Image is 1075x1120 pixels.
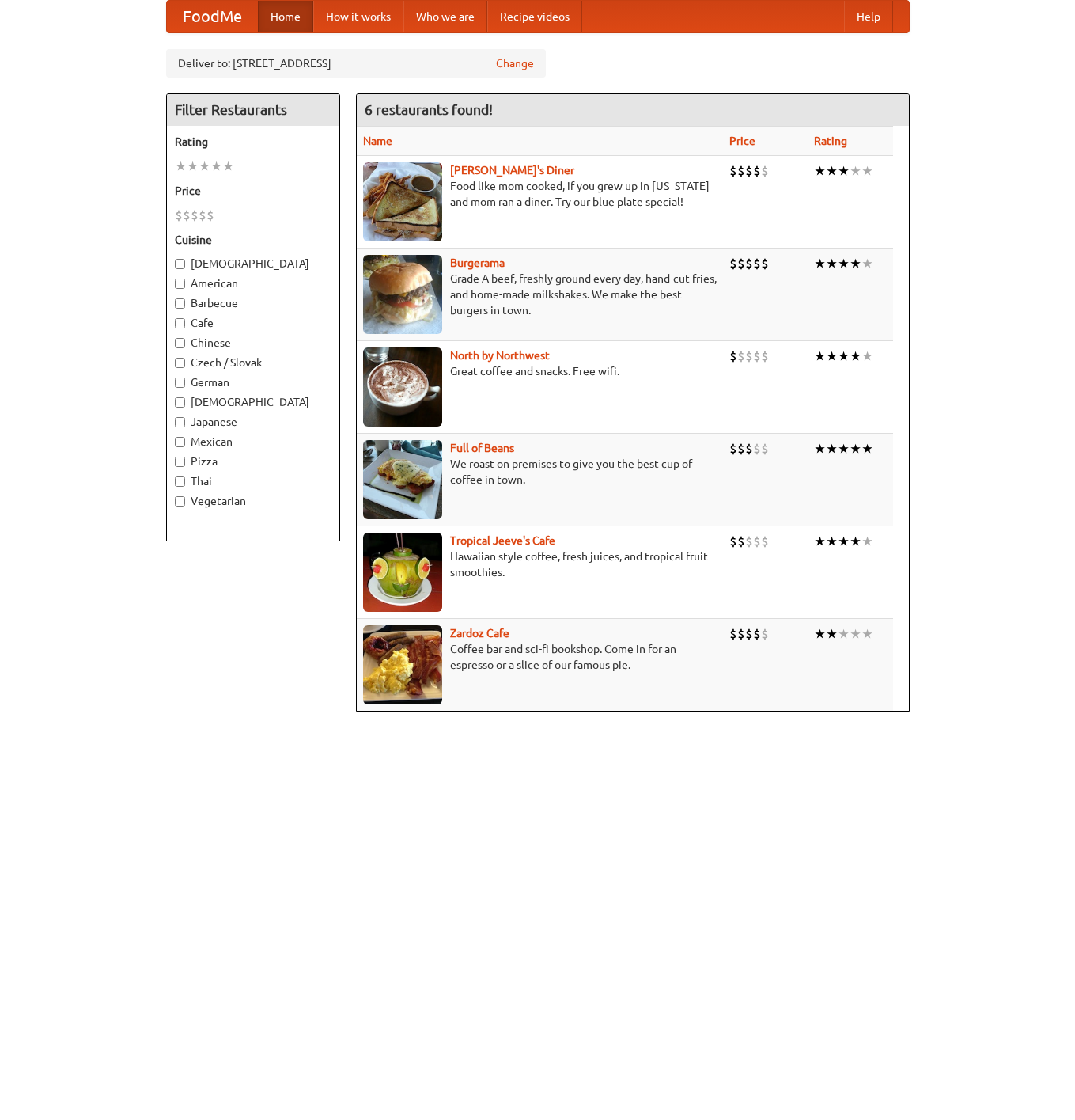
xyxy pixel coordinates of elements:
[814,533,826,550] li: ★
[745,162,753,180] li: $
[363,255,442,334] img: burgerama.jpg
[175,298,185,309] input: Barbecue
[814,135,847,147] a: Rating
[761,347,769,365] li: $
[838,255,850,272] li: ★
[175,378,185,388] input: German
[761,162,769,180] li: $
[175,259,185,269] input: [DEMOGRAPHIC_DATA]
[838,347,850,365] li: ★
[814,440,826,457] li: ★
[814,625,826,643] li: ★
[363,363,717,379] p: Great coffee and snacks. Free wifi.
[363,135,392,147] a: Name
[826,440,838,457] li: ★
[175,394,331,410] label: [DEMOGRAPHIC_DATA]
[175,473,331,489] label: Thai
[210,158,222,175] li: ★
[175,437,185,447] input: Mexican
[363,641,717,673] p: Coffee bar and sci-fi bookshop. Come in for an espresso or a slice of our famous pie.
[737,347,745,365] li: $
[363,440,442,519] img: beans.jpg
[175,315,331,331] label: Cafe
[826,533,838,550] li: ★
[844,1,893,32] a: Help
[861,440,873,457] li: ★
[753,255,761,272] li: $
[450,627,509,640] a: Zardoz Cafe
[167,1,258,32] a: FoodMe
[850,625,861,643] li: ★
[826,162,838,180] li: ★
[861,255,873,272] li: ★
[450,164,574,177] a: [PERSON_NAME]'s Diner
[313,1,403,32] a: How it works
[222,158,234,175] li: ★
[753,440,761,457] li: $
[175,295,331,311] label: Barbecue
[861,162,873,180] li: ★
[838,162,850,180] li: ★
[191,207,199,224] li: $
[761,255,769,272] li: $
[761,533,769,550] li: $
[737,625,745,643] li: $
[175,397,185,408] input: [DEMOGRAPHIC_DATA]
[363,162,442,241] img: sallys.jpg
[745,440,753,457] li: $
[850,440,861,457] li: ★
[753,347,761,365] li: $
[496,55,534,71] a: Change
[175,134,331,150] h5: Rating
[187,158,199,175] li: ★
[365,102,493,117] ng-pluralize: 6 restaurants found!
[861,625,873,643] li: ★
[175,318,185,328] input: Cafe
[363,178,717,210] p: Food like mom cooked, if you grew up in [US_STATE] and mom ran a diner. Try our blue plate special!
[737,533,745,550] li: $
[363,456,717,488] p: We roast on premises to give you the best cup of coffee in town.
[175,355,331,370] label: Czech / Slovak
[737,255,745,272] li: $
[729,135,755,147] a: Price
[753,162,761,180] li: $
[450,349,550,362] a: North by Northwest
[487,1,582,32] a: Recipe videos
[175,476,185,487] input: Thai
[761,440,769,457] li: $
[175,335,331,351] label: Chinese
[175,158,187,175] li: ★
[175,496,185,507] input: Vegetarian
[737,162,745,180] li: $
[753,625,761,643] li: $
[258,1,313,32] a: Home
[814,347,826,365] li: ★
[861,533,873,550] li: ★
[175,275,331,291] label: American
[175,434,331,450] label: Mexican
[450,256,505,269] a: Burgerama
[363,347,442,427] img: north.jpg
[199,207,206,224] li: $
[175,414,331,430] label: Japanese
[729,533,737,550] li: $
[183,207,191,224] li: $
[814,255,826,272] li: ★
[199,158,210,175] li: ★
[450,534,555,547] a: Tropical Jeeve's Cafe
[175,279,185,289] input: American
[814,162,826,180] li: ★
[745,347,753,365] li: $
[363,549,717,580] p: Hawaiian style coffee, fresh juices, and tropical fruit smoothies.
[175,256,331,271] label: [DEMOGRAPHIC_DATA]
[737,440,745,457] li: $
[175,457,185,467] input: Pizza
[826,255,838,272] li: ★
[175,493,331,509] label: Vegetarian
[745,625,753,643] li: $
[838,533,850,550] li: ★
